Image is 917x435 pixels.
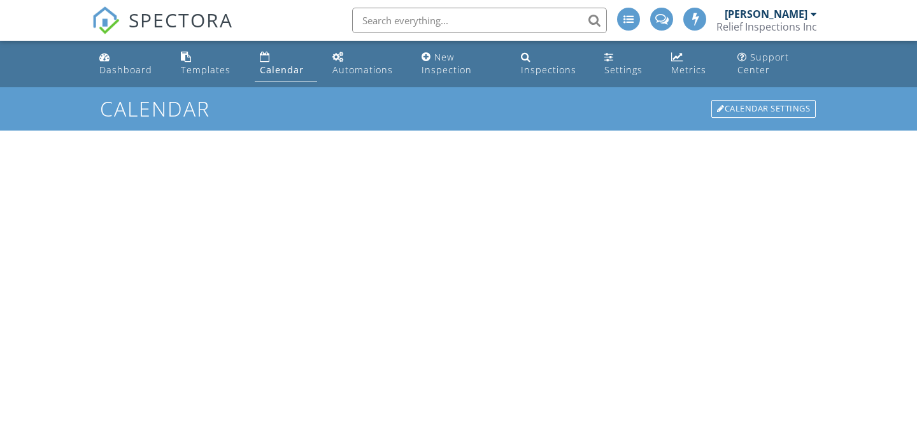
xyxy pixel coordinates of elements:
[255,46,317,82] a: Calendar
[732,46,823,82] a: Support Center
[416,46,506,82] a: New Inspection
[521,64,576,76] div: Inspections
[181,64,231,76] div: Templates
[129,6,233,33] span: SPECTORA
[711,100,816,118] div: Calendar Settings
[260,64,304,76] div: Calendar
[671,64,706,76] div: Metrics
[716,20,817,33] div: Relief Inspections Inc
[327,46,406,82] a: Automations (Advanced)
[352,8,607,33] input: Search everything...
[92,6,120,34] img: The Best Home Inspection Software - Spectora
[94,46,166,82] a: Dashboard
[422,51,472,76] div: New Inspection
[99,64,152,76] div: Dashboard
[725,8,807,20] div: [PERSON_NAME]
[710,99,817,119] a: Calendar Settings
[604,64,643,76] div: Settings
[176,46,245,82] a: Templates
[737,51,789,76] div: Support Center
[516,46,589,82] a: Inspections
[100,97,817,120] h1: Calendar
[92,17,233,44] a: SPECTORA
[332,64,393,76] div: Automations
[599,46,656,82] a: Settings
[666,46,722,82] a: Metrics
